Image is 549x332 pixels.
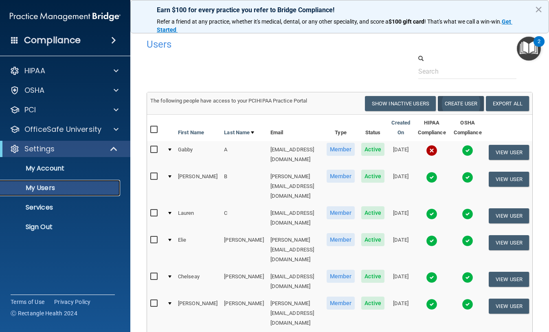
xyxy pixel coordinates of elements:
[327,233,355,246] span: Member
[54,298,91,306] a: Privacy Policy
[489,272,529,287] button: View User
[175,268,221,295] td: Chelseay
[426,299,437,310] img: tick.e7d51cea.svg
[462,272,473,283] img: tick.e7d51cea.svg
[361,297,384,310] span: Active
[517,37,541,61] button: Open Resource Center, 2 new notifications
[489,299,529,314] button: View User
[5,223,116,231] p: Sign Out
[221,232,267,268] td: [PERSON_NAME]
[327,143,355,156] span: Member
[267,205,323,232] td: [EMAIL_ADDRESS][DOMAIN_NAME]
[426,235,437,247] img: tick.e7d51cea.svg
[462,172,473,183] img: tick.e7d51cea.svg
[178,128,204,138] a: First Name
[358,115,388,141] th: Status
[24,144,55,154] p: Settings
[157,18,389,25] span: Refer a friend at any practice, whether it's medical, dental, or any other speciality, and score a
[267,141,323,168] td: [EMAIL_ADDRESS][DOMAIN_NAME]
[24,66,45,76] p: HIPAA
[5,184,116,192] p: My Users
[389,18,424,25] strong: $100 gift card
[426,272,437,283] img: tick.e7d51cea.svg
[365,96,436,111] button: Show Inactive Users
[388,141,414,168] td: [DATE]
[224,128,254,138] a: Last Name
[489,172,529,187] button: View User
[388,232,414,268] td: [DATE]
[267,168,323,205] td: [PERSON_NAME][EMAIL_ADDRESS][DOMAIN_NAME]
[11,309,77,317] span: Ⓒ Rectangle Health 2024
[388,205,414,232] td: [DATE]
[323,115,358,141] th: Type
[489,235,529,250] button: View User
[414,115,450,141] th: HIPAA Compliance
[426,208,437,220] img: tick.e7d51cea.svg
[462,208,473,220] img: tick.e7d51cea.svg
[150,98,307,104] span: The following people have access to your PCIHIPAA Practice Portal
[267,268,323,295] td: [EMAIL_ADDRESS][DOMAIN_NAME]
[267,115,323,141] th: Email
[462,235,473,247] img: tick.e7d51cea.svg
[24,124,101,134] p: OfficeSafe University
[157,6,523,14] p: Earn $100 for every practice you refer to Bridge Compliance!
[147,39,367,50] h4: Users
[489,208,529,223] button: View User
[10,105,119,115] a: PCI
[5,164,116,173] p: My Account
[10,144,118,154] a: Settings
[486,96,529,111] a: Export All
[361,270,384,283] span: Active
[489,145,529,160] button: View User
[361,233,384,246] span: Active
[267,232,323,268] td: [PERSON_NAME][EMAIL_ADDRESS][DOMAIN_NAME]
[221,141,267,168] td: A
[388,268,414,295] td: [DATE]
[221,168,267,205] td: B
[388,168,414,205] td: [DATE]
[426,172,437,183] img: tick.e7d51cea.svg
[175,168,221,205] td: [PERSON_NAME]
[24,85,45,95] p: OSHA
[24,35,81,46] h4: Compliance
[361,170,384,183] span: Active
[175,295,221,332] td: [PERSON_NAME]
[221,268,267,295] td: [PERSON_NAME]
[538,41,540,52] div: 2
[157,18,512,33] a: Get Started
[175,205,221,232] td: Lauren
[438,96,484,111] button: Create User
[391,118,411,138] a: Created On
[418,64,516,79] input: Search
[388,295,414,332] td: [DATE]
[462,145,473,156] img: tick.e7d51cea.svg
[426,145,437,156] img: cross.ca9f0e7f.svg
[175,141,221,168] td: Gabby
[221,295,267,332] td: [PERSON_NAME]
[175,232,221,268] td: Elie
[327,297,355,310] span: Member
[450,115,485,141] th: OSHA Compliance
[10,66,119,76] a: HIPAA
[361,143,384,156] span: Active
[327,270,355,283] span: Member
[10,85,119,95] a: OSHA
[462,299,473,310] img: tick.e7d51cea.svg
[535,3,542,16] button: Close
[267,295,323,332] td: [PERSON_NAME][EMAIL_ADDRESS][DOMAIN_NAME]
[5,203,116,212] p: Services
[327,170,355,183] span: Member
[424,18,502,25] span: ! That's what we call a win-win.
[327,206,355,219] span: Member
[11,298,44,306] a: Terms of Use
[10,124,119,134] a: OfficeSafe University
[221,205,267,232] td: C
[10,9,121,25] img: PMB logo
[361,206,384,219] span: Active
[24,105,36,115] p: PCI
